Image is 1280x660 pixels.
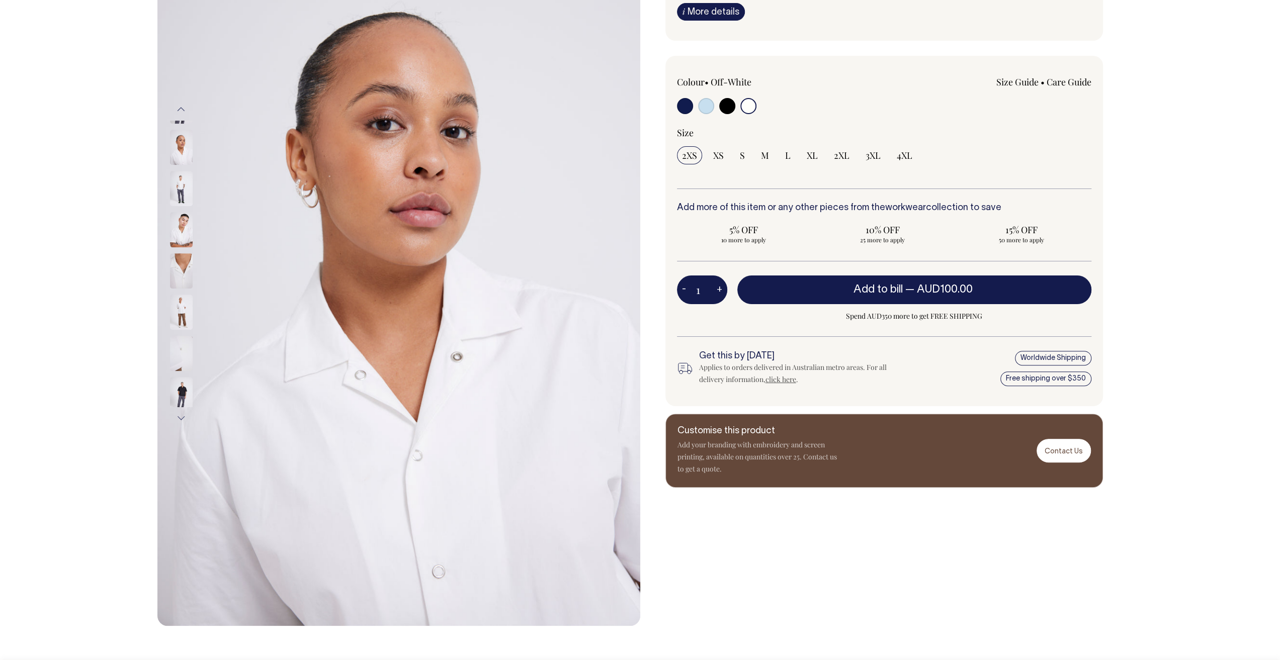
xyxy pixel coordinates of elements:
[677,146,702,164] input: 2XS
[677,3,745,21] a: iMore details
[785,149,791,161] span: L
[861,146,886,164] input: 3XL
[737,275,1091,304] button: Add to bill —AUD100.00
[677,76,843,88] div: Colour
[174,98,189,121] button: Previous
[955,221,1088,247] input: 15% OFF 50 more to apply
[682,236,805,244] span: 10 more to apply
[960,224,1083,236] span: 15% OFF
[996,76,1039,88] a: Size Guide
[866,149,881,161] span: 3XL
[740,149,745,161] span: S
[677,221,810,247] input: 5% OFF 10 more to apply
[1047,76,1091,88] a: Care Guide
[816,221,949,247] input: 10% OFF 25 more to apply
[682,6,685,17] span: i
[807,149,818,161] span: XL
[854,285,903,295] span: Add to bill
[174,407,189,429] button: Next
[170,253,193,289] img: off-white
[885,204,926,212] a: workwear
[1037,439,1091,462] a: Contact Us
[682,224,805,236] span: 5% OFF
[712,280,727,300] button: +
[170,377,193,412] img: black
[756,146,774,164] input: M
[677,280,691,300] button: -
[821,236,944,244] span: 25 more to apply
[677,426,838,436] h6: Customise this product
[170,171,193,206] img: off-white
[699,351,903,361] h6: Get this by [DATE]
[761,149,769,161] span: M
[1041,76,1045,88] span: •
[677,439,838,475] p: Add your branding with embroidery and screen printing, available on quantities over 25. Contact u...
[713,149,724,161] span: XS
[917,285,973,295] span: AUD100.00
[780,146,796,164] input: L
[765,374,796,384] a: click here
[708,146,729,164] input: XS
[737,310,1091,322] span: Spend AUD350 more to get FREE SHIPPING
[834,149,849,161] span: 2XL
[677,203,1091,213] h6: Add more of this item or any other pieces from the collection to save
[170,295,193,330] img: off-white
[705,76,709,88] span: •
[960,236,1083,244] span: 50 more to apply
[170,130,193,165] img: off-white
[682,149,697,161] span: 2XS
[821,224,944,236] span: 10% OFF
[711,76,751,88] label: Off-White
[170,212,193,247] img: off-white
[892,146,917,164] input: 4XL
[897,149,912,161] span: 4XL
[829,146,855,164] input: 2XL
[677,127,1091,139] div: Size
[905,285,975,295] span: —
[802,146,823,164] input: XL
[699,361,903,386] div: Applies to orders delivered in Australian metro areas. For all delivery information, .
[170,336,193,371] img: off-white
[735,146,750,164] input: S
